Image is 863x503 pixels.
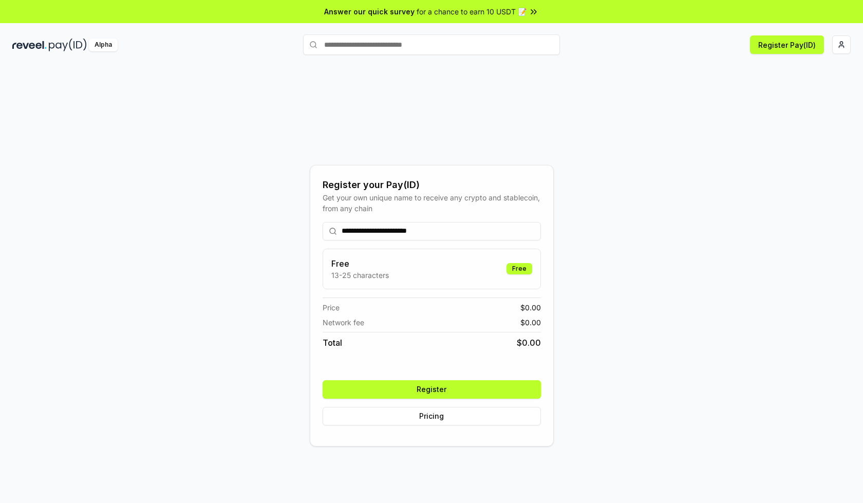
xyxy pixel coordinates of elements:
button: Register [323,380,541,399]
div: Free [506,263,532,274]
p: 13-25 characters [331,270,389,281]
button: Register Pay(ID) [750,35,824,54]
img: reveel_dark [12,39,47,51]
div: Alpha [89,39,118,51]
span: $ 0.00 [517,337,541,349]
span: Answer our quick survey [324,6,415,17]
button: Pricing [323,407,541,425]
span: Total [323,337,342,349]
span: Price [323,302,340,313]
div: Register your Pay(ID) [323,178,541,192]
span: for a chance to earn 10 USDT 📝 [417,6,527,17]
span: $ 0.00 [520,302,541,313]
span: $ 0.00 [520,317,541,328]
img: pay_id [49,39,87,51]
span: Network fee [323,317,364,328]
h3: Free [331,257,389,270]
div: Get your own unique name to receive any crypto and stablecoin, from any chain [323,192,541,214]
